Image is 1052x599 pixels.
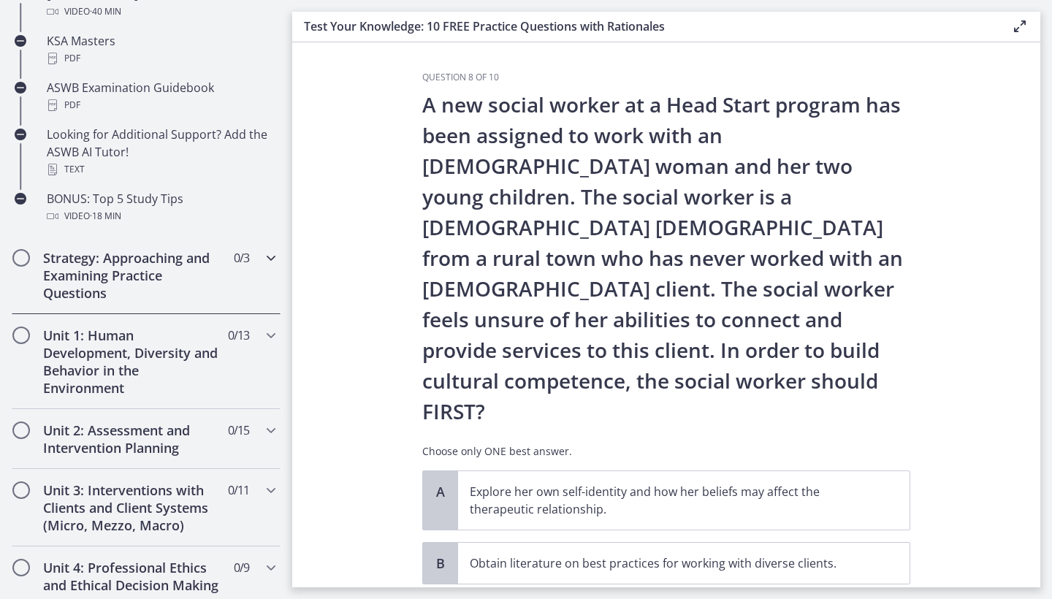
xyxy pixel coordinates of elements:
span: B [432,554,449,572]
h2: Unit 2: Assessment and Intervention Planning [43,421,221,457]
div: Text [47,161,275,178]
h3: Question 8 of 10 [422,72,910,83]
p: Obtain literature on best practices for working with diverse clients. [470,554,869,572]
p: Choose only ONE best answer. [422,444,910,459]
span: · 18 min [90,207,121,225]
span: · 40 min [90,3,121,20]
h2: Strategy: Approaching and Examining Practice Questions [43,249,221,302]
span: 0 / 15 [228,421,249,439]
div: Looking for Additional Support? Add the ASWB AI Tutor! [47,126,275,178]
div: ASWB Examination Guidebook [47,79,275,114]
h2: Unit 1: Human Development, Diversity and Behavior in the Environment [43,327,221,397]
span: 0 / 11 [228,481,249,499]
div: BONUS: Top 5 Study Tips [47,190,275,225]
p: Explore her own self-identity and how her beliefs may affect the therapeutic relationship. [470,483,869,518]
span: 0 / 9 [234,559,249,576]
h2: Unit 3: Interventions with Clients and Client Systems (Micro, Mezzo, Macro) [43,481,221,534]
p: A new social worker at a Head Start program has been assigned to work with an [DEMOGRAPHIC_DATA] ... [422,89,910,427]
div: PDF [47,50,275,67]
h2: Unit 4: Professional Ethics and Ethical Decision Making [43,559,221,594]
span: 0 / 13 [228,327,249,344]
div: Video [47,3,275,20]
div: KSA Masters [47,32,275,67]
h3: Test Your Knowledge: 10 FREE Practice Questions with Rationales [304,18,988,35]
span: A [432,483,449,500]
div: PDF [47,96,275,114]
span: 0 / 3 [234,249,249,267]
div: Video [47,207,275,225]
